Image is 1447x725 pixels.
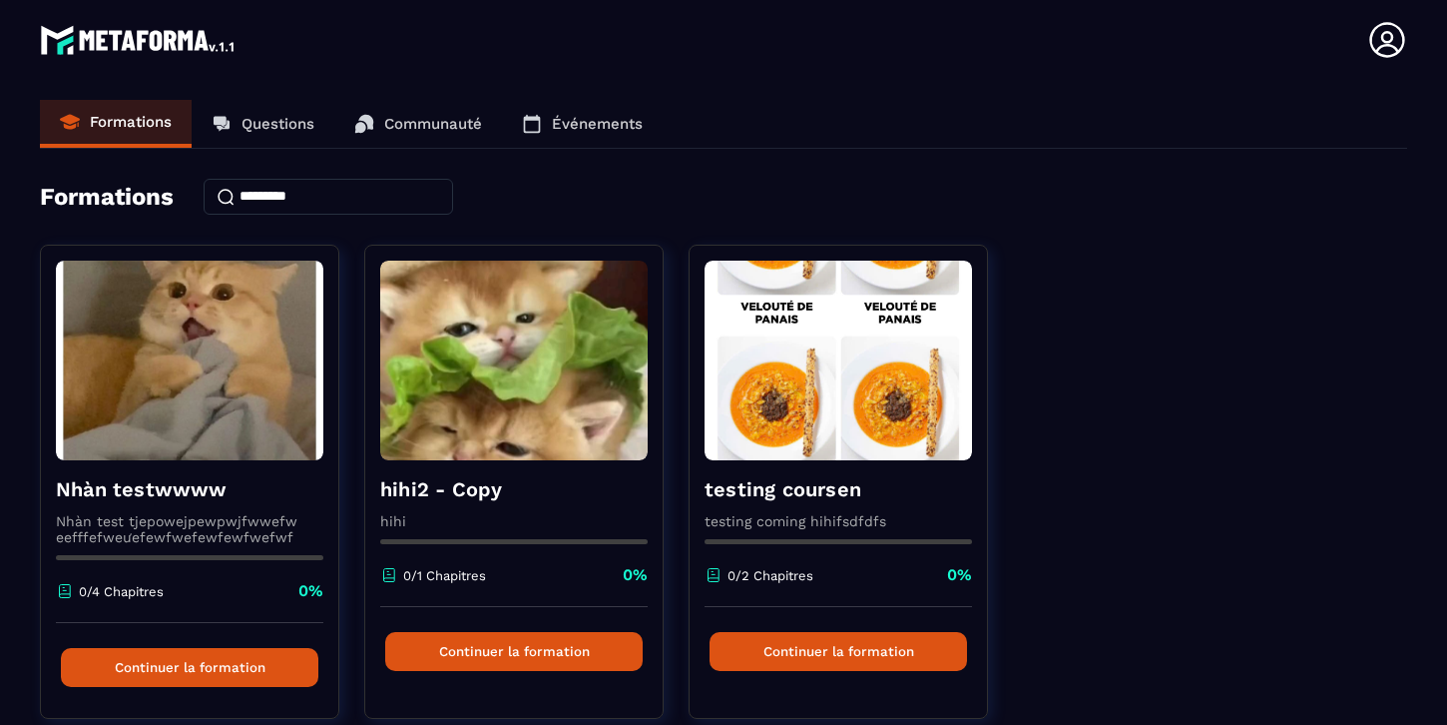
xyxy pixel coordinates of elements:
[79,584,164,599] p: 0/4 Chapitres
[380,261,648,460] img: formation-background
[385,632,643,671] button: Continuer la formation
[40,20,238,60] img: logo
[380,513,648,529] p: hihi
[403,568,486,583] p: 0/1 Chapitres
[705,261,972,460] img: formation-background
[710,632,967,671] button: Continuer la formation
[40,183,174,211] h4: Formations
[552,115,643,133] p: Événements
[90,113,172,131] p: Formations
[334,100,502,148] a: Communauté
[298,580,323,602] p: 0%
[705,513,972,529] p: testing coming hihifsdfdfs
[61,648,318,687] button: Continuer la formation
[947,564,972,586] p: 0%
[623,564,648,586] p: 0%
[56,513,323,545] p: Nhàn test tjepowejpewpwjfwwefw eefffefweưefewfwefewfewfwefwf
[380,475,648,503] h4: hihi2 - Copy
[40,100,192,148] a: Formations
[56,475,323,503] h4: Nhàn testwwww
[384,115,482,133] p: Communauté
[241,115,314,133] p: Questions
[705,475,972,503] h4: testing coursen
[502,100,663,148] a: Événements
[727,568,813,583] p: 0/2 Chapitres
[192,100,334,148] a: Questions
[56,261,323,460] img: formation-background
